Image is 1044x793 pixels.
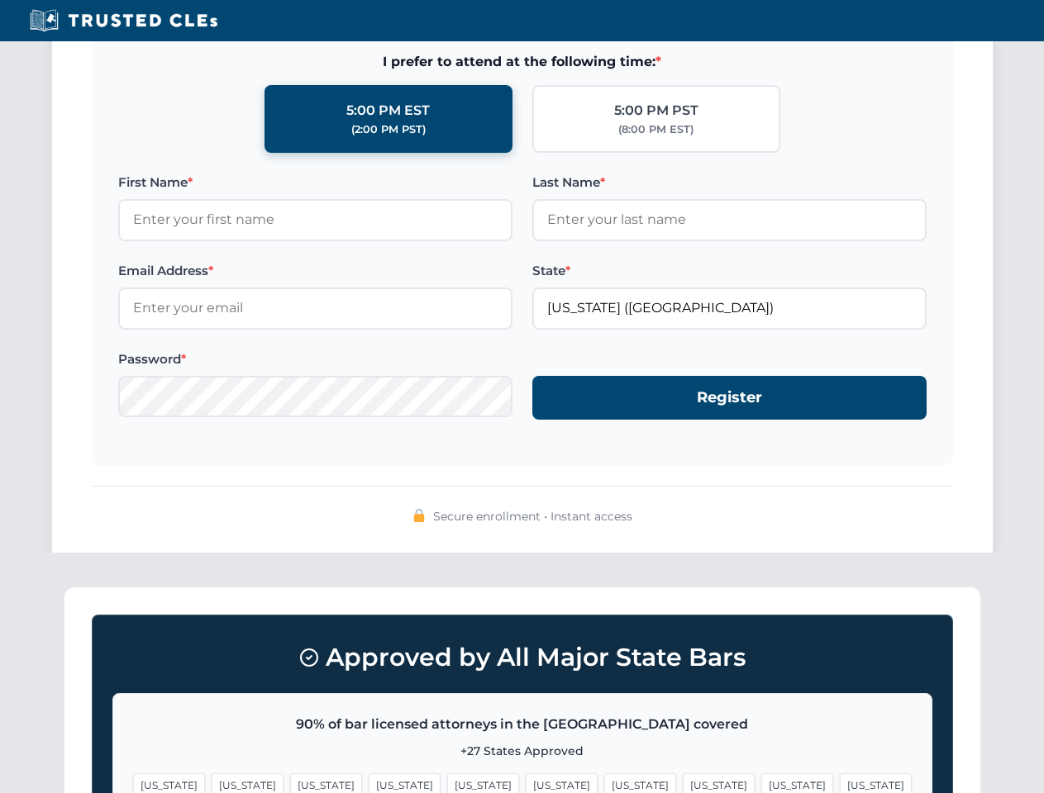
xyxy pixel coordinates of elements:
[112,635,932,680] h3: Approved by All Major State Bars
[618,121,694,138] div: (8:00 PM EST)
[532,173,927,192] label: Last Name
[118,287,512,329] input: Enter your email
[118,349,512,369] label: Password
[25,8,222,33] img: Trusted CLEs
[346,100,430,121] div: 5:00 PM EST
[532,376,927,420] button: Register
[614,100,698,121] div: 5:00 PM PST
[118,173,512,192] label: First Name
[133,714,912,735] p: 90% of bar licensed attorneys in the [GEOGRAPHIC_DATA] covered
[351,121,426,138] div: (2:00 PM PST)
[532,261,927,281] label: State
[532,287,927,329] input: Florida (FL)
[118,261,512,281] label: Email Address
[118,51,927,73] span: I prefer to attend at the following time:
[133,742,912,760] p: +27 States Approved
[412,509,426,522] img: 🔒
[532,199,927,240] input: Enter your last name
[433,507,632,525] span: Secure enrollment • Instant access
[118,199,512,240] input: Enter your first name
